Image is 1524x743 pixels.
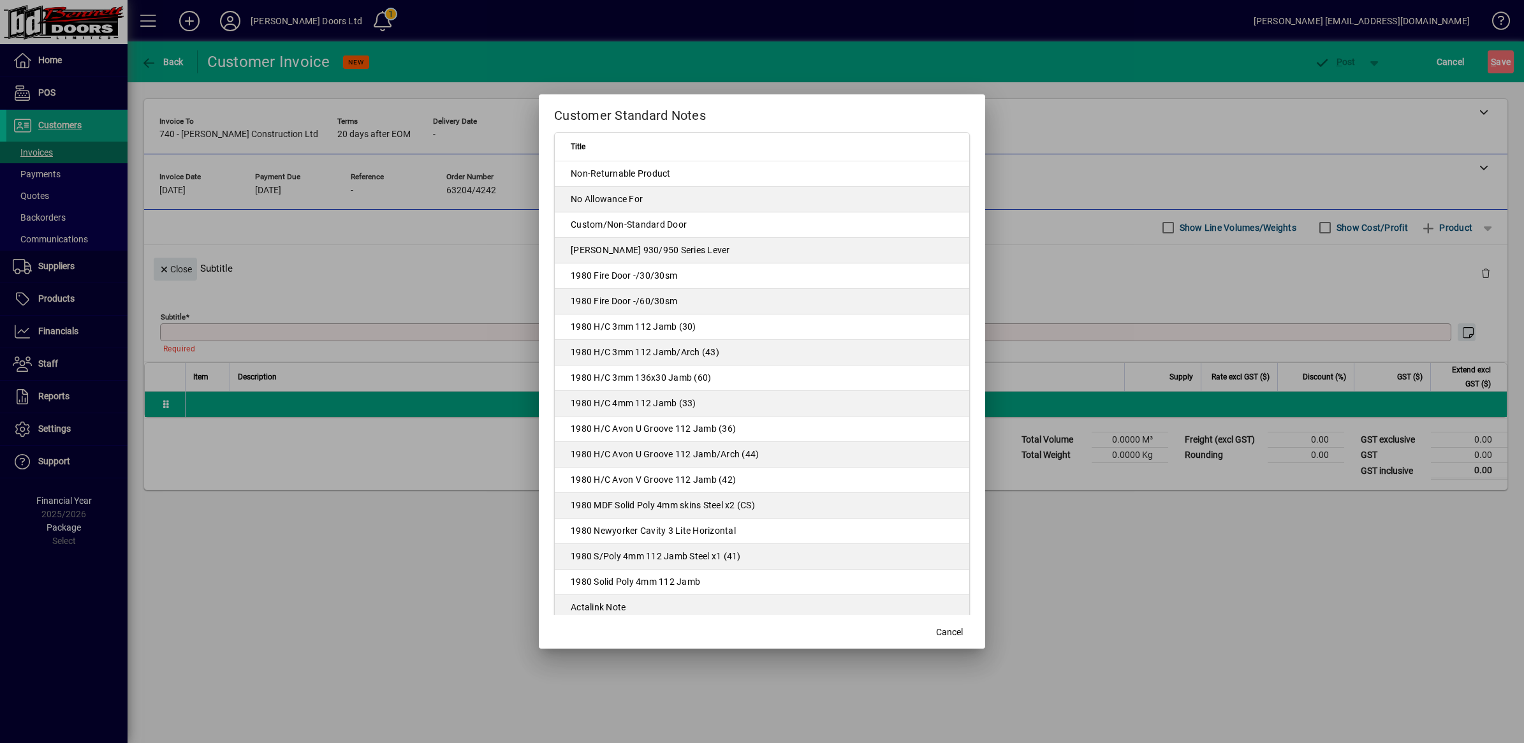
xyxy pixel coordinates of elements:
td: 1980 H/C 4mm 112 Jamb (33) [555,391,969,416]
td: 1980 H/C Avon V Groove 112 Jamb (42) [555,467,969,493]
td: 1980 H/C 3mm 136x30 Jamb (60) [555,365,969,391]
td: 1980 H/C Avon U Groove 112 Jamb/Arch (44) [555,442,969,467]
span: Cancel [936,626,963,639]
td: 1980 MDF Solid Poly 4mm skins Steel x2 (CS) [555,493,969,519]
td: 1980 Newyorker Cavity 3 Lite Horizontal [555,519,969,544]
button: Cancel [929,621,970,644]
td: No Allowance For [555,187,969,212]
td: Custom/Non-Standard Door [555,212,969,238]
td: 1980 H/C 3mm 112 Jamb/Arch (43) [555,340,969,365]
span: Title [571,140,585,154]
td: 1980 Solid Poly 4mm 112 Jamb [555,570,969,595]
td: 1980 Fire Door -/60/30sm [555,289,969,314]
td: 1980 S/Poly 4mm 112 Jamb Steel x1 (41) [555,544,969,570]
td: 1980 Fire Door -/30/30sm [555,263,969,289]
td: 1980 H/C Avon U Groove 112 Jamb (36) [555,416,969,442]
td: 1980 H/C 3mm 112 Jamb (30) [555,314,969,340]
h2: Customer Standard Notes [539,94,985,131]
td: Non-Returnable Product [555,161,969,187]
td: Actalink Note [555,595,969,621]
td: [PERSON_NAME] 930/950 Series Lever [555,238,969,263]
